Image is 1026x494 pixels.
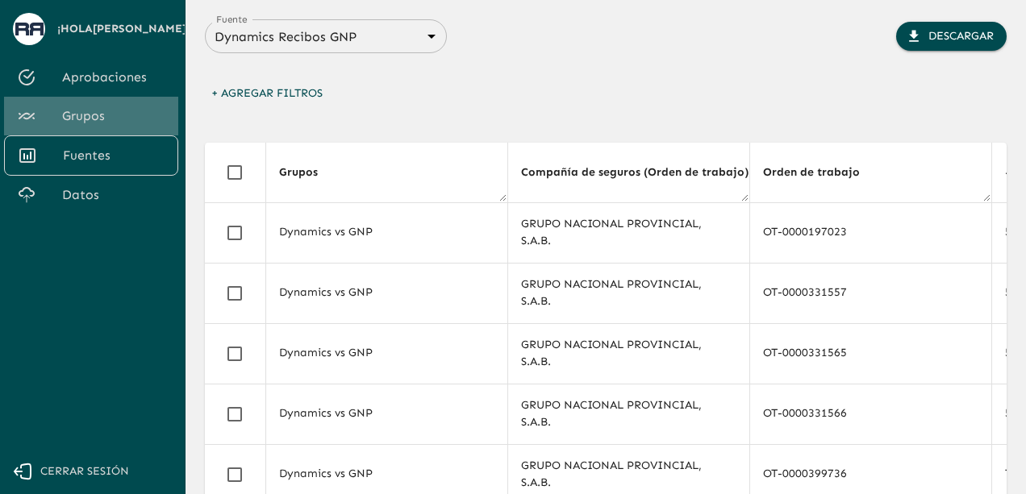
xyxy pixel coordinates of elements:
[216,12,248,26] label: Fuente
[279,405,494,421] div: Dynamics vs GNP
[896,22,1007,52] button: Descargar
[4,97,178,135] a: Grupos
[521,458,736,490] div: GRUPO NACIONAL PROVINCIAL, S.A.B.
[521,337,736,369] div: GRUPO NACIONAL PROVINCIAL, S.A.B.
[40,462,129,482] span: Cerrar sesión
[4,135,178,176] a: Fuentes
[62,185,165,205] span: Datos
[62,68,165,87] span: Aprobaciones
[205,25,447,48] div: Dynamics Recibos GNP
[763,284,978,301] div: OT-0000331557
[763,224,978,240] div: OT-0000197023
[763,345,978,361] div: OT-0000331565
[15,23,44,35] img: avatar
[205,79,329,109] button: + Agregar Filtros
[521,216,736,248] div: GRUPO NACIONAL PROVINCIAL, S.A.B.
[62,106,165,126] span: Grupos
[521,163,879,182] span: Compañía de seguros (Orden de trabajo) (Orden de trabajo)
[521,276,736,309] div: GRUPO NACIONAL PROVINCIAL, S.A.B.
[63,146,165,165] span: Fuentes
[279,224,494,240] div: Dynamics vs GNP
[763,405,978,421] div: OT-0000331566
[4,58,178,97] a: Aprobaciones
[763,466,978,482] div: OT-0000399736
[279,466,494,482] div: Dynamics vs GNP
[279,284,494,301] div: Dynamics vs GNP
[279,163,339,182] span: Grupos
[4,176,178,214] a: Datos
[763,163,881,182] span: Orden de trabajo
[57,19,190,39] span: ¡Hola [PERSON_NAME] !
[279,345,494,361] div: Dynamics vs GNP
[521,397,736,430] div: GRUPO NACIONAL PROVINCIAL, S.A.B.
